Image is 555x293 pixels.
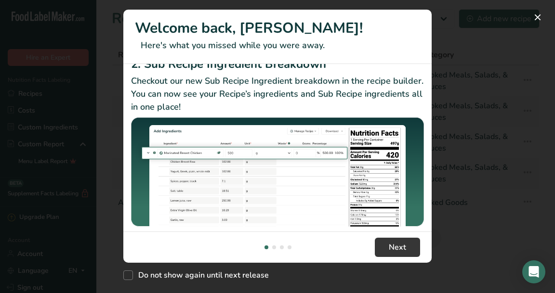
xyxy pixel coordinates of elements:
button: Next [375,238,420,257]
span: Do not show again until next release [133,270,269,280]
div: Open Intercom Messenger [522,260,545,283]
img: Sub Recipe Ingredient Breakdown [131,117,424,227]
h1: Welcome back, [PERSON_NAME]! [135,17,420,39]
p: Here's what you missed while you were away. [135,39,420,52]
h2: 2. Sub Recipe Ingredient Breakdown [131,55,424,73]
span: Next [389,242,406,253]
p: Checkout our new Sub Recipe Ingredient breakdown in the recipe builder. You can now see your Reci... [131,75,424,114]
